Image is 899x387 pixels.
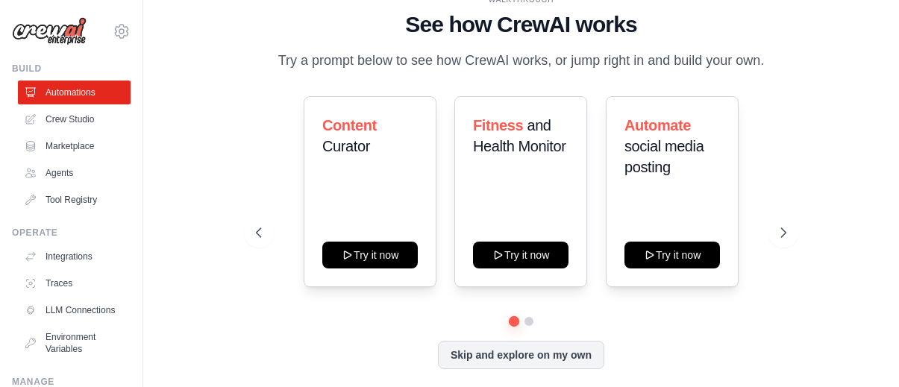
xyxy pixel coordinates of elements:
[18,245,131,268] a: Integrations
[322,242,418,268] button: Try it now
[12,227,131,239] div: Operate
[271,50,772,72] p: Try a prompt below to see how CrewAI works, or jump right in and build your own.
[322,117,377,133] span: Content
[12,63,131,75] div: Build
[18,81,131,104] a: Automations
[18,107,131,131] a: Crew Studio
[824,315,899,387] iframe: Chat Widget
[624,117,691,133] span: Automate
[473,242,568,268] button: Try it now
[18,134,131,158] a: Marketplace
[18,188,131,212] a: Tool Registry
[624,242,720,268] button: Try it now
[473,117,566,154] span: and Health Monitor
[12,17,87,45] img: Logo
[18,325,131,361] a: Environment Variables
[624,138,704,175] span: social media posting
[473,117,523,133] span: Fitness
[256,11,786,38] h1: See how CrewAI works
[18,271,131,295] a: Traces
[18,161,131,185] a: Agents
[18,298,131,322] a: LLM Connections
[438,341,604,369] button: Skip and explore on my own
[322,138,370,154] span: Curator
